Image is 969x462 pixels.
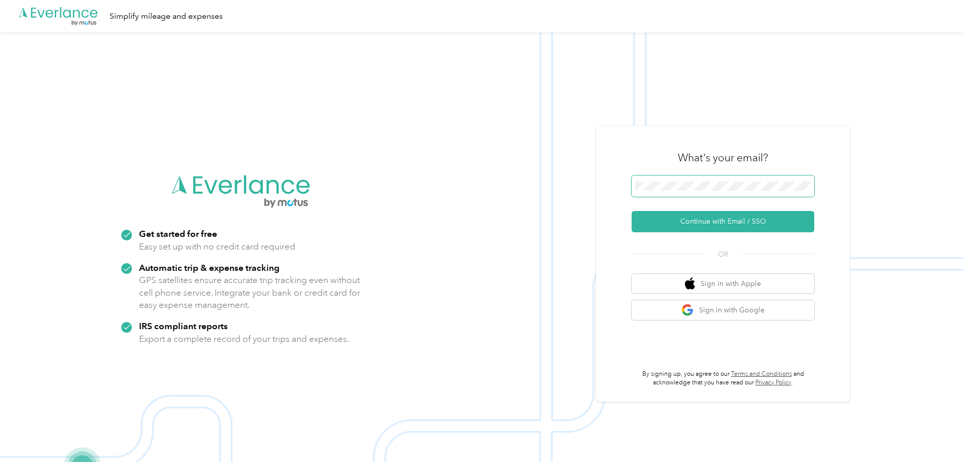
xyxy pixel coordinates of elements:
[685,277,695,290] img: apple logo
[139,228,217,239] strong: Get started for free
[139,321,228,331] strong: IRS compliant reports
[110,10,223,23] div: Simplify mileage and expenses
[139,240,295,253] p: Easy set up with no credit card required
[755,379,791,386] a: Privacy Policy
[632,300,814,320] button: google logoSign in with Google
[705,249,741,260] span: OR
[139,274,361,311] p: GPS satellites ensure accurate trip tracking even without cell phone service. Integrate your bank...
[681,304,694,316] img: google logo
[139,262,280,273] strong: Automatic trip & expense tracking
[731,370,792,378] a: Terms and Conditions
[632,274,814,294] button: apple logoSign in with Apple
[632,370,814,387] p: By signing up, you agree to our and acknowledge that you have read our .
[678,151,768,165] h3: What's your email?
[632,211,814,232] button: Continue with Email / SSO
[139,333,349,345] p: Export a complete record of your trips and expenses.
